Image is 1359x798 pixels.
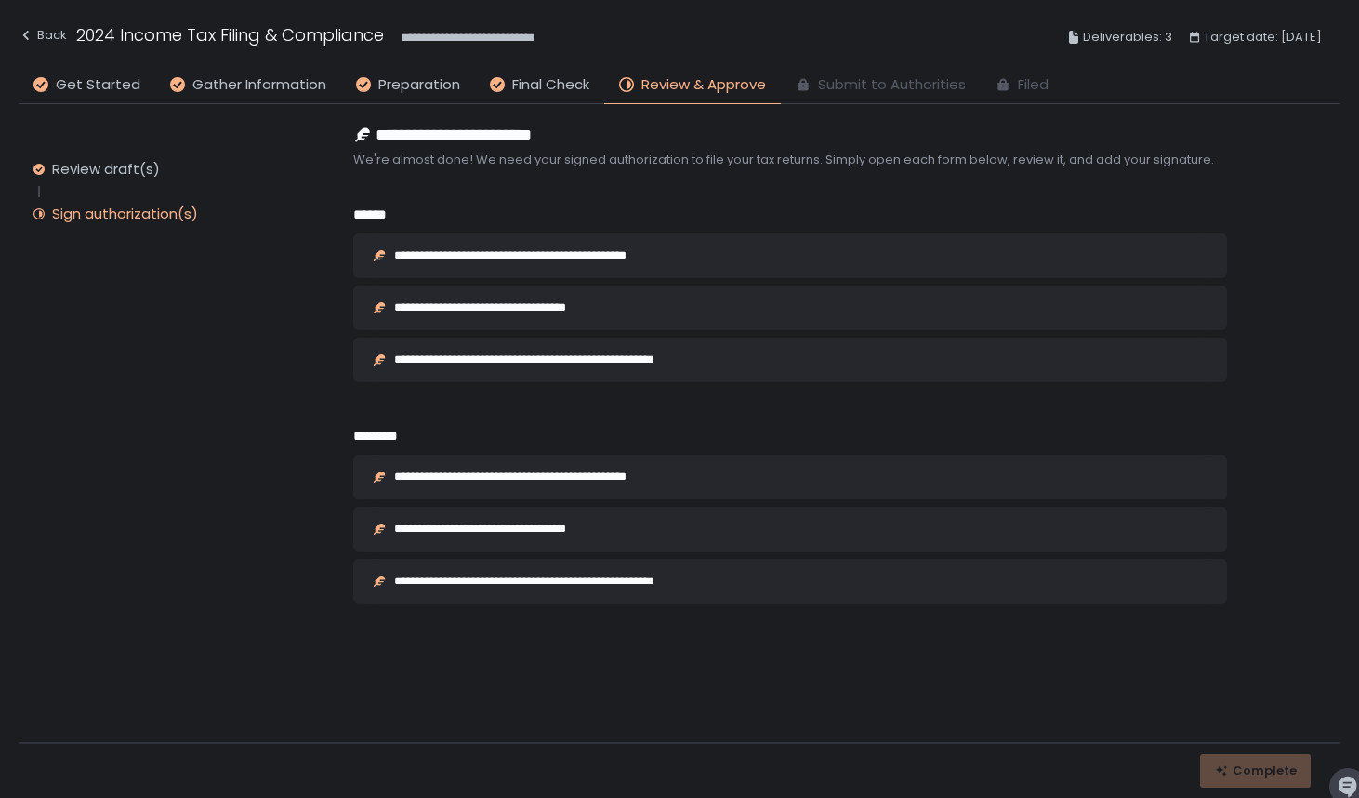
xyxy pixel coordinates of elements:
[76,22,384,47] h1: 2024 Income Tax Filing & Compliance
[19,24,67,47] div: Back
[641,74,766,96] span: Review & Approve
[1204,26,1322,48] span: Target date: [DATE]
[56,74,140,96] span: Get Started
[378,74,460,96] span: Preparation
[1083,26,1172,48] span: Deliverables: 3
[19,22,67,53] button: Back
[353,152,1227,168] span: We're almost done! We need your signed authorization to file your tax returns. Simply open each f...
[52,205,198,223] div: Sign authorization(s)
[1018,74,1049,96] span: Filed
[512,74,589,96] span: Final Check
[192,74,326,96] span: Gather Information
[52,160,160,179] div: Review draft(s)
[818,74,966,96] span: Submit to Authorities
